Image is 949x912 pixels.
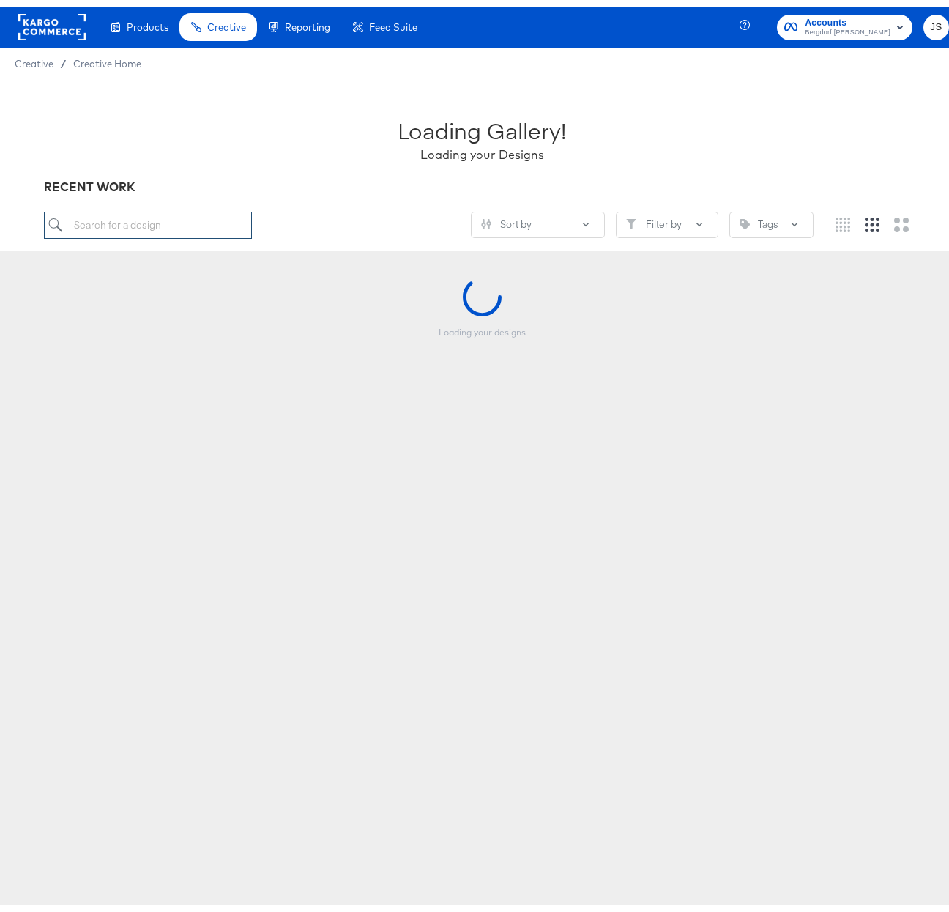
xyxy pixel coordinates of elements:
[285,15,330,26] span: Reporting
[805,9,890,24] span: Accounts
[865,211,879,226] svg: Medium grid
[471,205,605,231] button: SlidersSort by
[398,108,566,140] div: Loading Gallery!
[127,15,168,26] span: Products
[616,205,718,231] button: FilterFilter by
[73,51,141,63] a: Creative Home
[420,140,544,157] div: Loading your Designs
[836,211,850,226] svg: Small grid
[894,211,909,226] svg: Large grid
[777,8,912,34] button: AccountsBergdorf [PERSON_NAME]
[805,21,890,32] span: Bergdorf [PERSON_NAME]
[626,212,636,223] svg: Filter
[729,205,814,231] button: TagTags
[44,172,920,189] div: RECENT WORK
[481,212,491,223] svg: Sliders
[740,212,750,223] svg: Tag
[15,51,53,63] span: Creative
[409,320,555,418] div: Loading your designs
[207,15,246,26] span: Creative
[44,205,252,232] input: Search for a design
[53,51,73,63] span: /
[929,12,943,29] span: JS
[923,8,949,34] button: JS
[369,15,417,26] span: Feed Suite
